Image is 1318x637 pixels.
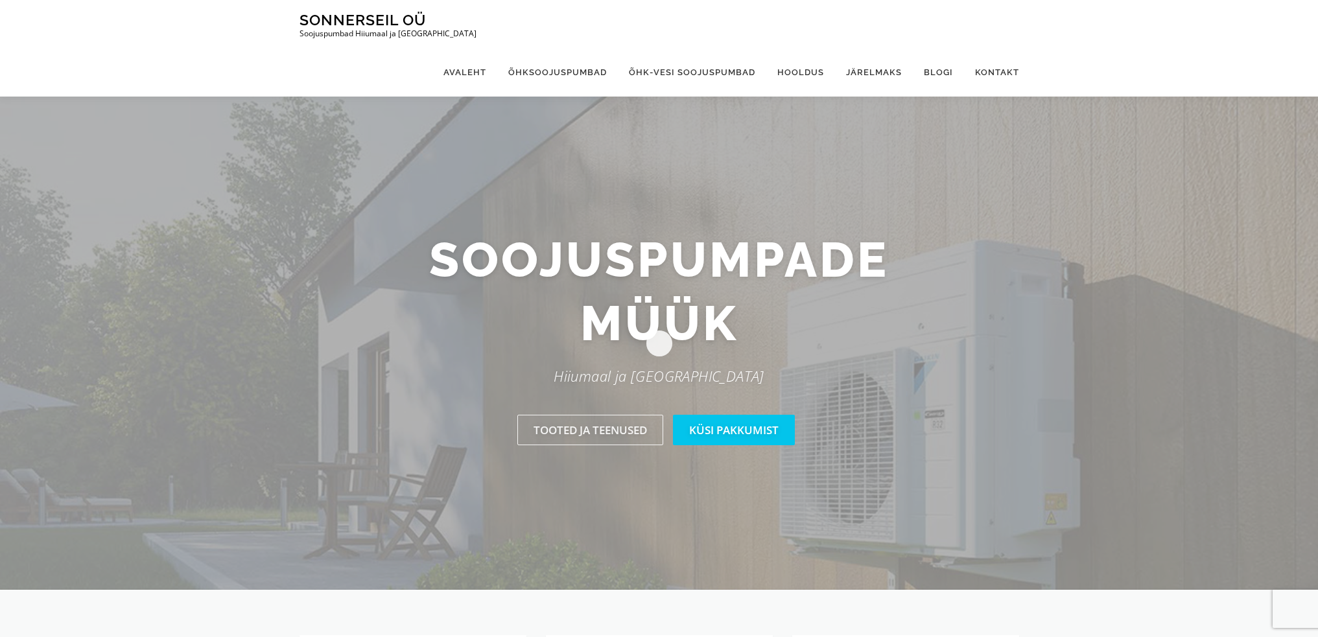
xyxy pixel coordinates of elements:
[766,48,835,97] a: Hooldus
[673,415,795,445] a: Küsi pakkumist
[290,228,1029,354] h2: Soojuspumpade
[517,415,663,445] a: Tooted ja teenused
[618,48,766,97] a: Õhk-vesi soojuspumbad
[580,292,738,355] span: müük
[913,48,964,97] a: Blogi
[835,48,913,97] a: Järelmaks
[497,48,618,97] a: Õhksoojuspumbad
[964,48,1019,97] a: Kontakt
[432,48,497,97] a: Avaleht
[300,29,477,38] p: Soojuspumbad Hiiumaal ja [GEOGRAPHIC_DATA]
[290,364,1029,388] p: Hiiumaal ja [GEOGRAPHIC_DATA]
[300,11,426,29] a: Sonnerseil OÜ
